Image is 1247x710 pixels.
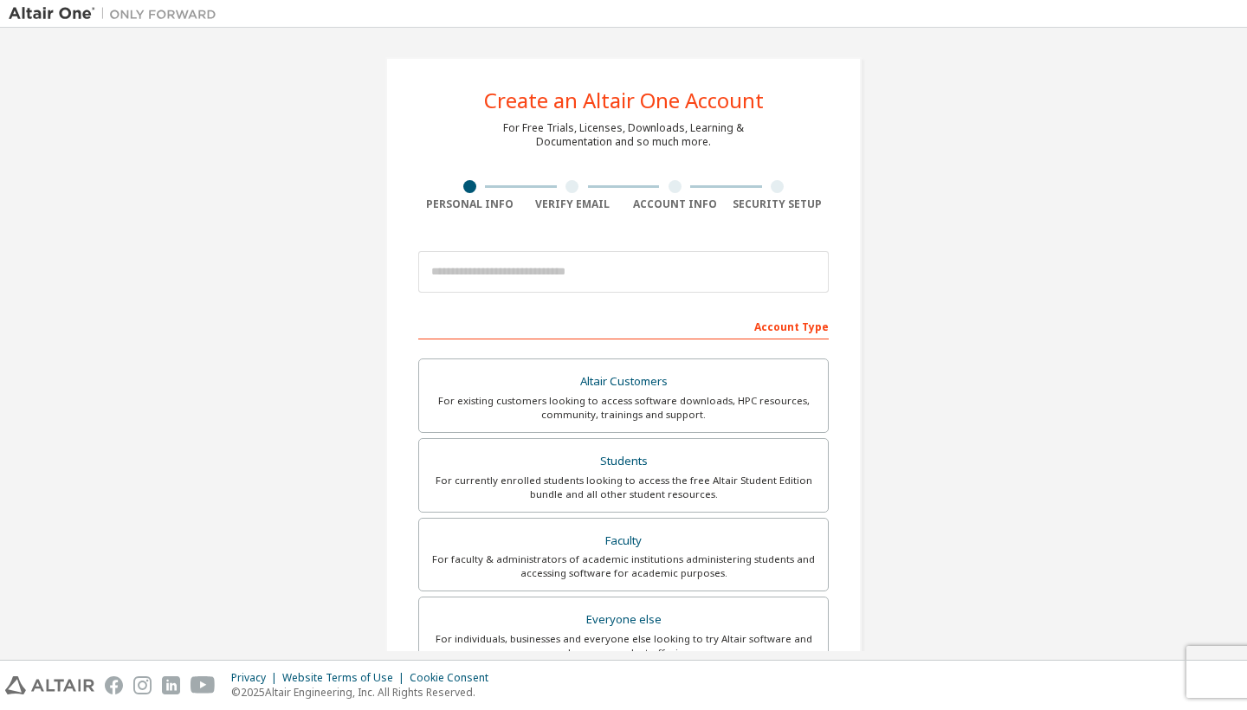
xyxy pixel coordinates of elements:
[430,449,817,474] div: Students
[503,121,744,149] div: For Free Trials, Licenses, Downloads, Learning & Documentation and so much more.
[105,676,123,694] img: facebook.svg
[5,676,94,694] img: altair_logo.svg
[191,676,216,694] img: youtube.svg
[162,676,180,694] img: linkedin.svg
[430,474,817,501] div: For currently enrolled students looking to access the free Altair Student Edition bundle and all ...
[418,197,521,211] div: Personal Info
[231,685,499,700] p: © 2025 Altair Engineering, Inc. All Rights Reserved.
[430,608,817,632] div: Everyone else
[430,632,817,660] div: For individuals, businesses and everyone else looking to try Altair software and explore our prod...
[231,671,282,685] div: Privacy
[484,90,764,111] div: Create an Altair One Account
[430,370,817,394] div: Altair Customers
[623,197,727,211] div: Account Info
[9,5,225,23] img: Altair One
[521,197,624,211] div: Verify Email
[727,197,830,211] div: Security Setup
[418,312,829,339] div: Account Type
[282,671,410,685] div: Website Terms of Use
[430,529,817,553] div: Faculty
[133,676,152,694] img: instagram.svg
[430,552,817,580] div: For faculty & administrators of academic institutions administering students and accessing softwa...
[410,671,499,685] div: Cookie Consent
[430,394,817,422] div: For existing customers looking to access software downloads, HPC resources, community, trainings ...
